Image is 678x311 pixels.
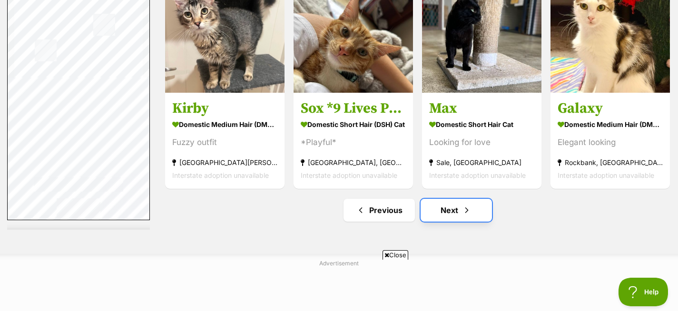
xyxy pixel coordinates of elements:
iframe: Advertisement [166,263,512,306]
h3: Galaxy [558,100,663,118]
a: Max Domestic Short Hair Cat Looking for love Sale, [GEOGRAPHIC_DATA] Interstate adoption unavailable [422,93,541,189]
h3: Max [429,100,534,118]
span: Interstate adoption unavailable [172,172,269,180]
div: Fuzzy outfit [172,136,277,149]
h3: Kirby [172,100,277,118]
a: Kirby Domestic Medium Hair (DMH) Cat Fuzzy outfit [GEOGRAPHIC_DATA][PERSON_NAME][GEOGRAPHIC_DATA]... [165,93,285,189]
div: Looking for love [429,136,534,149]
strong: Domestic Medium Hair (DMH) Cat [558,118,663,132]
strong: Rockbank, [GEOGRAPHIC_DATA] [558,156,663,169]
a: Previous page [344,199,415,222]
h3: Sox *9 Lives Project Rescue* [301,100,406,118]
strong: [GEOGRAPHIC_DATA][PERSON_NAME][GEOGRAPHIC_DATA] [172,156,277,169]
strong: Domestic Medium Hair (DMH) Cat [172,118,277,132]
nav: Pagination [164,199,671,222]
iframe: Help Scout Beacon - Open [619,278,668,306]
span: Interstate adoption unavailable [429,172,526,180]
a: Galaxy Domestic Medium Hair (DMH) Cat Elegant looking Rockbank, [GEOGRAPHIC_DATA] Interstate adop... [550,93,670,189]
strong: Sale, [GEOGRAPHIC_DATA] [429,156,534,169]
span: Interstate adoption unavailable [301,172,397,180]
div: Elegant looking [558,136,663,149]
strong: Domestic Short Hair (DSH) Cat [301,118,406,132]
a: Next page [421,199,492,222]
a: Sox *9 Lives Project Rescue* Domestic Short Hair (DSH) Cat *Playful* [GEOGRAPHIC_DATA], [GEOGRAPH... [294,93,413,189]
span: Close [383,250,408,260]
strong: [GEOGRAPHIC_DATA], [GEOGRAPHIC_DATA] [301,156,406,169]
strong: Domestic Short Hair Cat [429,118,534,132]
span: Interstate adoption unavailable [558,172,654,180]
